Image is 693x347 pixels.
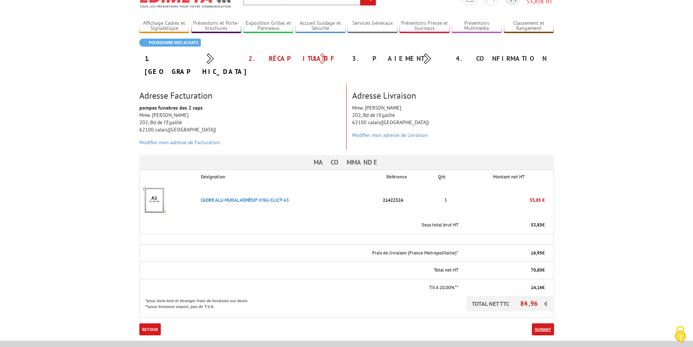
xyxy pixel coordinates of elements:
a: Services Généraux [347,20,398,32]
div: 3. Paiement [347,52,450,65]
p: TOTAL NET TTC € [466,296,553,311]
a: Affichage Cadres et Signalétique [139,20,190,32]
a: Présentoirs Presse et Journaux [399,20,450,32]
a: CADRE ALU MURAL ADHéSIF VISU-CLIC® A3 [201,197,289,203]
img: CADRE ALU MURAL ADHéSIF VISU-CLIC® A3 [140,186,169,215]
div: 4. Confirmation [450,52,554,65]
a: Modifier mon adresse de Facturation [139,139,220,146]
a: Suivant [532,323,554,335]
p: € [465,267,544,274]
th: Total net HT [139,262,459,279]
a: Exposition Grilles et Panneaux [243,20,294,32]
a: Classement et Rangement [504,20,554,32]
p: € [465,284,544,291]
a: Présentoirs et Porte-brochures [191,20,242,32]
span: 53,85 [531,222,542,228]
div: 2. Récapitulatif [243,52,347,65]
a: Présentoirs Multimédia [452,20,502,32]
a: Poursuivre mes achats [139,39,201,47]
span: 84,96 [520,299,544,308]
img: Cookies (fenêtre modale) [671,325,689,343]
p: 53,85 € [459,194,544,206]
td: 3 [432,184,459,217]
th: Référence [381,170,433,184]
p: 2142232A [381,194,433,206]
p: € [465,250,544,257]
a: Retour [139,323,161,335]
p: € [465,222,544,229]
a: Accueil Guidage et Sécurité [295,20,346,32]
th: Désignation [195,170,381,184]
th: Sous total brut HT [139,217,459,234]
span: 70,80 [531,267,542,273]
th: Frais de livraison (France Metropolitaine)* [139,244,459,262]
a: Modifier mon adresse de Livraison [352,132,428,138]
h3: Adresse Facturation [139,91,341,100]
strong: pompes funebres des 2 caps [139,105,203,111]
span: 16,95 [531,250,542,256]
p: T.V.A 20,00%** [146,284,459,291]
p: *pour dom-tom et étranger frais de livraison sur devis **pour livraison export, pas de T.V.A [146,296,255,309]
h3: Adresse Livraison [352,91,554,100]
th: Qté [432,170,459,184]
span: 14,16 [531,284,542,291]
button: Cookies (fenêtre modale) [668,322,693,347]
h3: Ma commande [139,155,554,170]
p: Montant net HT [465,174,553,181]
div: Mme. [PERSON_NAME] 202, Bd de l'Egalité 62100 calais([GEOGRAPHIC_DATA]) [134,104,346,150]
div: Mme. [PERSON_NAME] 202, Bd de l'Egalité 62100 calais([GEOGRAPHIC_DATA]) [347,104,559,142]
a: 1. [GEOGRAPHIC_DATA] [145,54,248,76]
